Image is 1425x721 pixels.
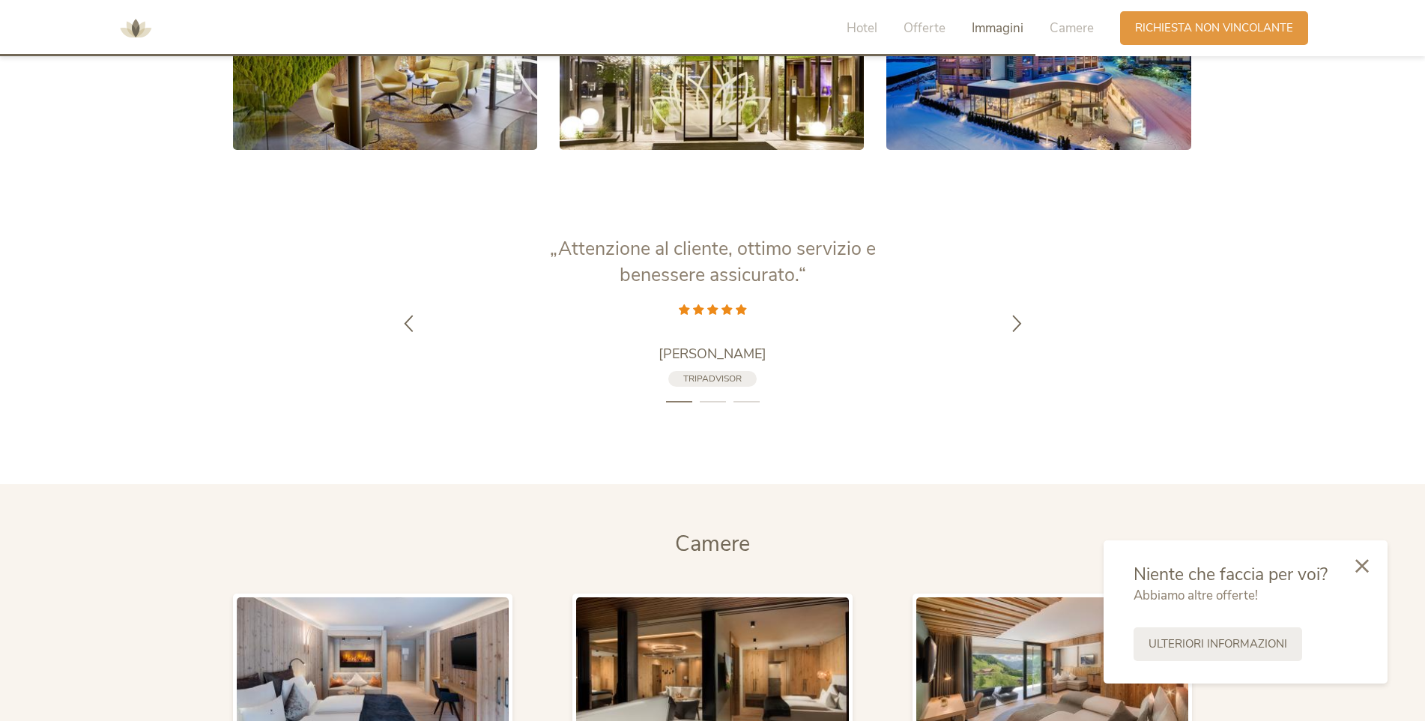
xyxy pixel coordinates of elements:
a: Ulteriori informazioni [1134,627,1302,661]
span: [PERSON_NAME] [659,345,766,363]
span: Niente che faccia per voi? [1134,563,1328,586]
span: „Attenzione al cliente, ottimo servizio e benessere assicurato.“ [550,236,876,288]
span: Hotel [847,19,877,37]
a: TripAdvisor [668,371,757,387]
a: [PERSON_NAME] [525,345,900,363]
span: Camere [675,529,750,558]
span: Offerte [904,19,946,37]
span: Ulteriori informazioni [1149,636,1287,652]
span: Camere [1050,19,1094,37]
img: AMONTI & LUNARIS Wellnessresort [113,6,158,51]
a: AMONTI & LUNARIS Wellnessresort [113,22,158,33]
span: Immagini [972,19,1023,37]
span: Abbiamo altre offerte! [1134,587,1258,604]
span: TripAdvisor [683,372,742,384]
span: Richiesta non vincolante [1135,20,1293,36]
